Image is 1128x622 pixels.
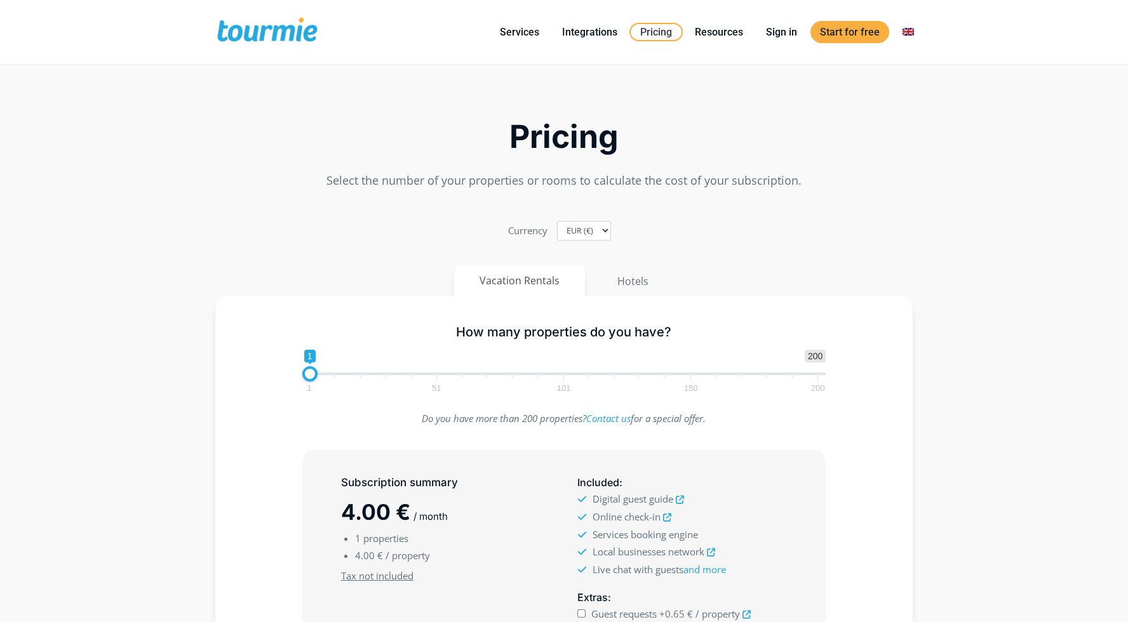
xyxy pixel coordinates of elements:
[591,266,675,296] button: Hotels
[629,23,683,41] a: Pricing
[215,122,913,152] h2: Pricing
[682,385,700,391] span: 150
[695,607,740,620] span: / property
[305,385,313,391] span: 1
[683,563,726,576] a: and more
[454,266,585,296] button: Vacation Rentals
[304,350,316,362] span: 1
[555,385,573,391] span: 101
[413,510,448,522] span: / month
[805,350,826,362] span: 200
[593,528,698,541] span: Services booking engine
[341,475,551,491] h5: Subscription summary
[215,172,913,189] p: Select the number of your properties or rooms to calculate the cost of your subscription.
[659,607,693,620] span: +0.65 €
[341,569,413,582] u: Tax not included
[591,607,657,620] span: Guest requests
[341,499,410,525] span: 4.00 €
[577,475,787,491] h5: :
[809,385,827,391] span: 200
[593,510,661,523] span: Online check-in
[363,532,408,545] span: properties
[355,532,361,545] span: 1
[508,222,547,239] label: Currency
[577,590,787,605] h5: :
[593,493,673,505] span: Digital guest guide
[685,24,753,40] a: Resources
[490,24,549,40] a: Services
[586,412,631,425] a: Contact us
[577,476,619,489] span: Included
[593,545,704,558] span: Local businesses network
[386,549,430,562] span: / property
[355,549,383,562] span: 4.00 €
[553,24,627,40] a: Integrations
[302,324,826,340] h5: How many properties do you have?
[577,591,608,604] span: Extras
[430,385,443,391] span: 51
[810,21,889,43] a: Start for free
[302,410,826,427] p: Do you have more than 200 properties? for a special offer.
[756,24,807,40] a: Sign in
[593,563,726,576] span: Live chat with guests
